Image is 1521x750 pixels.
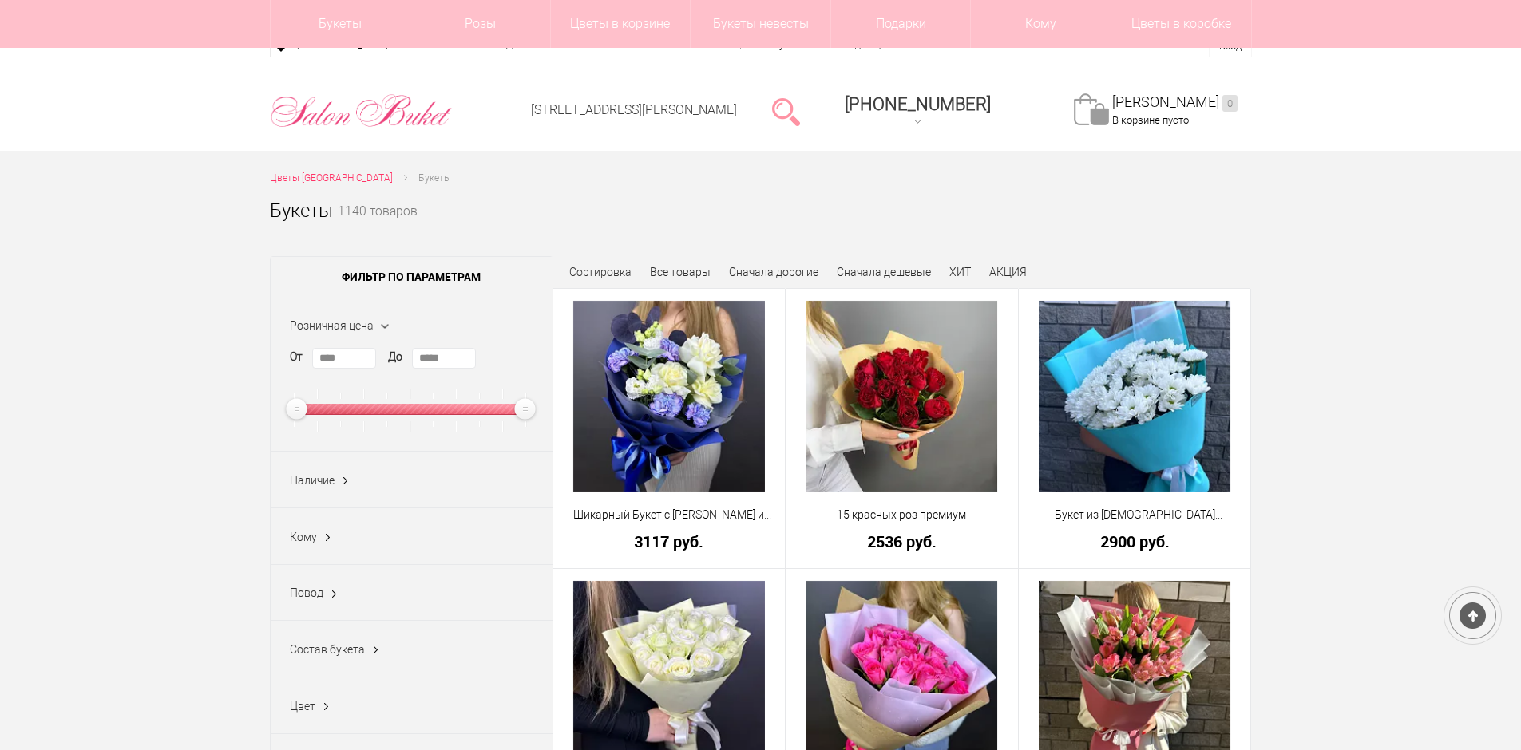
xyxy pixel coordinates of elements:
span: Сортировка [569,266,632,278]
span: В корзине пусто [1112,114,1189,126]
ins: 0 [1222,95,1238,112]
a: [PHONE_NUMBER] [835,89,1000,134]
a: Цветы [GEOGRAPHIC_DATA] [270,170,393,187]
span: Кому [290,531,317,543]
span: Состав букета [290,643,365,656]
a: Сначала дешевые [837,266,931,278]
label: От [290,349,303,365]
a: Сначала дорогие [729,266,818,278]
span: [PHONE_NUMBER] [845,94,991,114]
span: Цветы [GEOGRAPHIC_DATA] [270,172,393,184]
img: Шикарный Букет с Розами и Синими Диантусами [573,301,765,492]
a: [STREET_ADDRESS][PERSON_NAME] [531,102,737,117]
a: Шикарный Букет с [PERSON_NAME] и [PERSON_NAME] [564,507,775,523]
span: Повод [290,586,323,599]
span: Букеты [418,172,451,184]
img: Букет из хризантем кустовых [1039,301,1230,492]
a: ХИТ [949,266,971,278]
small: 1140 товаров [338,206,418,244]
a: [PERSON_NAME] [1112,93,1238,112]
a: Букет из [DEMOGRAPHIC_DATA] кустовых [1029,507,1241,523]
img: Цветы Нижний Новгород [270,90,453,132]
a: Все товары [650,266,711,278]
span: Розничная цена [290,319,374,332]
a: 3117 руб. [564,533,775,550]
h1: Букеты [270,196,333,225]
a: 2536 руб. [796,533,1008,550]
a: 2900 руб. [1029,533,1241,550]
label: До [388,349,402,365]
a: АКЦИЯ [989,266,1027,278]
span: Наличие [290,474,335,487]
img: 15 красных роз премиум [806,301,997,492]
a: 15 красных роз премиум [796,507,1008,523]
span: Цвет [290,700,315,712]
span: Фильтр по параметрам [271,257,553,297]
